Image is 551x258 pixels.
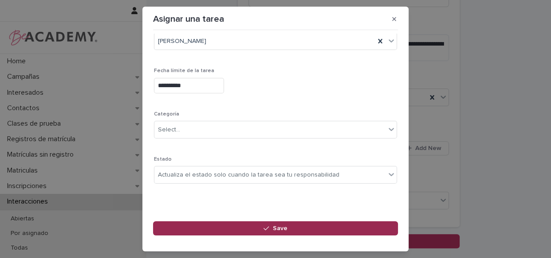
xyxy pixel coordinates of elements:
span: Categoría [154,112,179,117]
span: Estado [154,157,172,162]
p: Asignar una tarea [153,14,224,24]
span: Save [273,225,287,231]
div: Actualiza el estado solo cuando la tarea sea tu responsabilidad [158,170,339,180]
button: Save [153,221,398,235]
span: [PERSON_NAME] [158,37,206,46]
div: Select... [158,125,180,135]
span: Fecha límite de la tarea [154,68,214,73]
